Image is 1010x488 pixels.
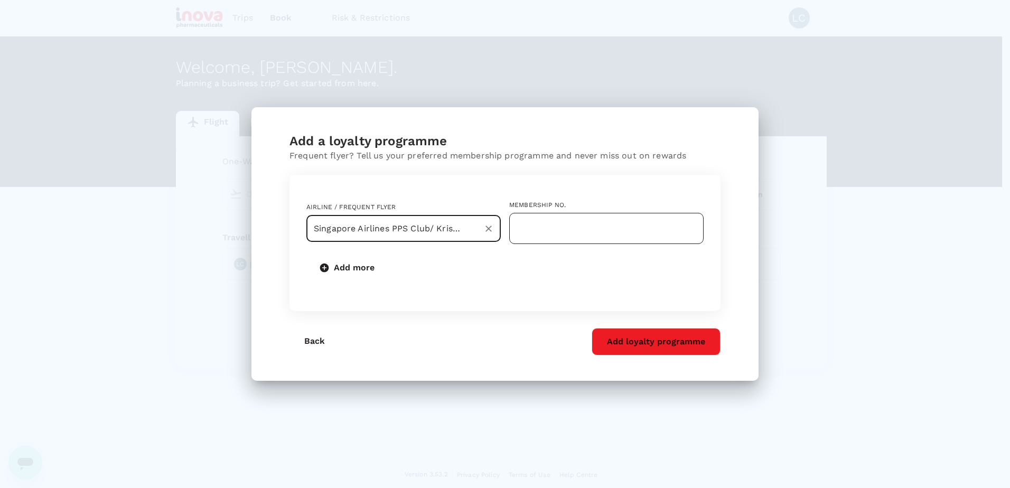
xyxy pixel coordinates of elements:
[289,328,340,354] button: Back
[592,328,721,355] button: Add loyalty programme
[495,228,497,230] button: Open
[509,200,704,211] div: Membership No.
[306,254,389,281] button: Add more
[289,133,721,149] div: Add a loyalty programme
[306,202,501,213] div: Airline / Frequent Flyer
[481,221,496,236] button: Clear
[289,149,721,162] p: Frequent flyer? Tell us your preferred membership programme and never miss out on rewards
